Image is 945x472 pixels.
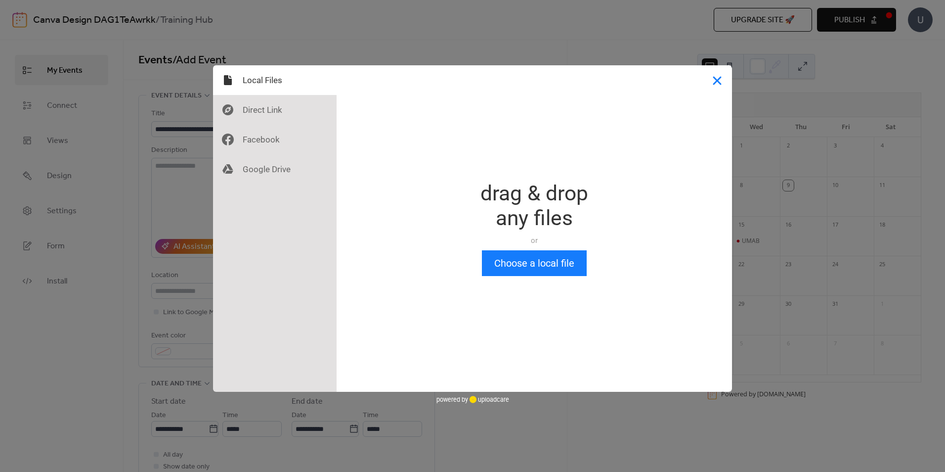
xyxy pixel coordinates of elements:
[213,95,337,125] div: Direct Link
[482,250,587,276] button: Choose a local file
[702,65,732,95] button: Close
[480,181,588,231] div: drag & drop any files
[468,396,509,403] a: uploadcare
[480,236,588,245] div: or
[213,125,337,154] div: Facebook
[213,65,337,95] div: Local Files
[436,392,509,407] div: powered by
[213,154,337,184] div: Google Drive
